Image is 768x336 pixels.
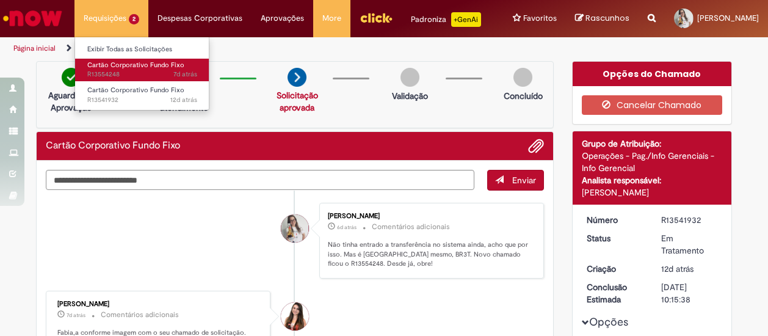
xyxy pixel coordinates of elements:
span: Enviar [512,175,536,186]
span: Favoritos [523,12,557,24]
div: Thais Dos Santos [281,302,309,331]
span: More [322,12,341,24]
img: arrow-next.png [288,68,306,87]
span: 12d atrás [661,263,694,274]
a: Página inicial [13,43,56,53]
a: Aberto R13541932 : Cartão Corporativo Fundo Fixo [75,84,209,106]
div: Operações - Pag./Info Gerenciais - Info Gerencial [582,150,723,174]
div: [PERSON_NAME] [582,186,723,199]
div: [PERSON_NAME] [57,301,261,308]
a: Rascunhos [575,13,629,24]
div: Em Tratamento [661,232,718,257]
time: 22/09/2025 15:42:00 [67,312,85,319]
span: Requisições [84,12,126,24]
button: Enviar [487,170,544,191]
ul: Requisições [74,37,209,111]
dt: Número [578,214,653,226]
p: +GenAi [451,12,481,27]
time: 17/09/2025 08:04:38 [661,263,694,274]
time: 23/09/2025 16:25:09 [337,224,357,231]
div: 17/09/2025 08:04:38 [661,263,718,275]
ul: Trilhas de página [9,37,503,60]
p: Concluído [504,90,543,102]
button: Adicionar anexos [528,138,544,154]
small: Comentários adicionais [101,310,179,320]
span: Despesas Corporativas [158,12,242,24]
span: 7d atrás [173,70,197,79]
div: Grupo de Atribuição: [582,137,723,150]
img: img-circle-grey.png [400,68,419,87]
p: Validação [392,90,428,102]
span: [PERSON_NAME] [697,13,759,23]
div: Opções do Chamado [573,62,732,86]
time: 17/09/2025 08:04:39 [170,95,197,104]
img: ServiceNow [1,6,64,31]
button: Cancelar Chamado [582,95,723,115]
a: Aberto R13554248 : Cartão Corporativo Fundo Fixo [75,59,209,81]
span: 2 [129,14,139,24]
p: Aguardando Aprovação [42,89,101,114]
div: [PERSON_NAME] [328,213,531,220]
a: Exibir Todas as Solicitações [75,43,209,56]
dt: Criação [578,263,653,275]
img: img-circle-grey.png [513,68,532,87]
dt: Status [578,232,653,244]
a: Solicitação aprovada [277,90,318,113]
span: 7d atrás [67,312,85,319]
div: [DATE] 10:15:38 [661,281,718,305]
span: Cartão Corporativo Fundo Fixo [87,60,184,70]
span: Cartão Corporativo Fundo Fixo [87,86,184,95]
div: Analista responsável: [582,174,723,186]
dt: Conclusão Estimada [578,281,653,305]
span: R13541932 [87,95,197,105]
h2: Cartão Corporativo Fundo Fixo Histórico de tíquete [46,141,180,152]
div: Fabiana Wesz Righes [281,214,309,243]
span: Aprovações [261,12,304,24]
img: check-circle-green.png [62,68,81,87]
span: R13554248 [87,70,197,79]
div: Padroniza [411,12,481,27]
small: Comentários adicionais [372,222,450,232]
span: 12d atrás [170,95,197,104]
div: R13541932 [661,214,718,226]
textarea: Digite sua mensagem aqui... [46,170,474,190]
span: Rascunhos [585,12,629,24]
p: Não tinha entrado a transferência no sistema ainda, acho que por isso. Mas é [GEOGRAPHIC_DATA] me... [328,240,531,269]
img: click_logo_yellow_360x200.png [360,9,393,27]
span: 6d atrás [337,224,357,231]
